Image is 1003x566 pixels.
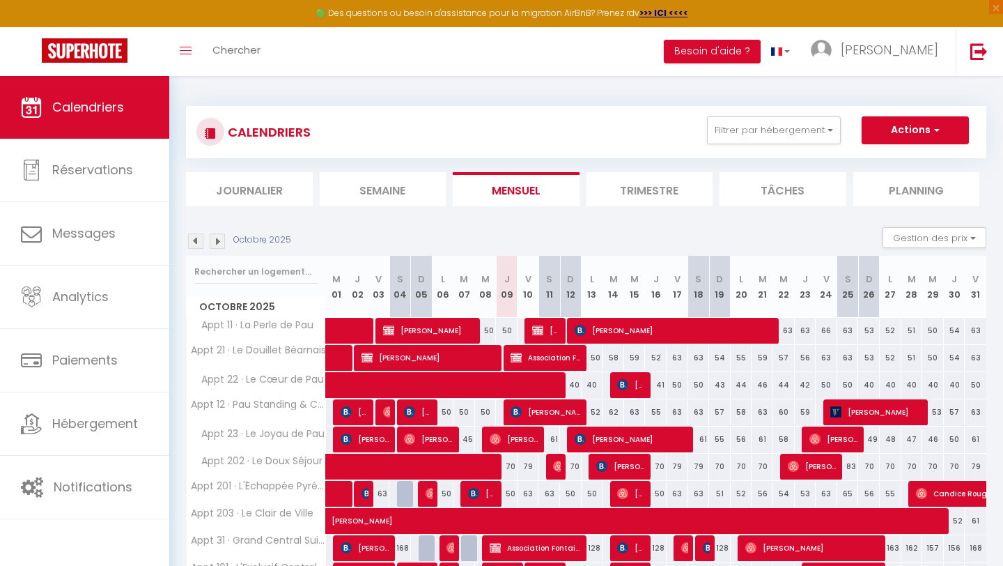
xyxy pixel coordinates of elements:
[972,273,979,286] abbr: V
[731,399,752,425] div: 58
[901,318,923,344] div: 51
[475,318,497,344] div: 50
[944,535,965,561] div: 156
[901,427,923,452] div: 47
[624,345,646,371] div: 59
[901,256,923,318] th: 28
[795,372,816,398] div: 42
[212,43,261,57] span: Chercher
[432,481,453,507] div: 50
[617,535,646,561] span: [PERSON_NAME]-Saurois
[446,535,453,561] span: [PERSON_NAME]
[567,273,574,286] abbr: D
[609,273,618,286] abbr: M
[773,372,795,398] div: 44
[653,273,659,286] abbr: J
[707,116,841,144] button: Filtrer par hébergement
[965,372,986,398] div: 50
[532,317,561,344] span: [PERSON_NAME]
[965,535,986,561] div: 168
[759,273,767,286] abbr: M
[42,38,127,63] img: Super Booking
[383,399,390,425] span: [PERSON_NAME]
[582,399,603,425] div: 52
[341,426,391,452] span: [PERSON_NAME]
[709,399,731,425] div: 57
[880,318,901,344] div: 52
[667,345,688,371] div: 63
[645,256,667,318] th: 16
[475,399,497,425] div: 50
[441,273,445,286] abbr: L
[52,98,124,116] span: Calendriers
[773,318,795,344] div: 63
[518,481,539,507] div: 63
[617,480,646,507] span: [PERSON_NAME]
[944,399,965,425] div: 57
[816,345,837,371] div: 63
[645,345,667,371] div: 52
[202,27,271,76] a: Chercher
[795,481,816,507] div: 53
[688,454,710,480] div: 79
[553,453,560,480] span: [PERSON_NAME]
[481,273,490,286] abbr: M
[383,317,476,344] span: [PERSON_NAME]
[816,256,837,318] th: 24
[901,454,923,480] div: 70
[752,345,773,371] div: 59
[965,256,986,318] th: 31
[795,318,816,344] div: 63
[389,256,411,318] th: 04
[418,273,425,286] abbr: D
[525,273,531,286] abbr: V
[773,256,795,318] th: 22
[880,481,901,507] div: 55
[326,256,348,318] th: 01
[788,453,838,480] span: [PERSON_NAME]
[189,481,328,491] span: Appt 201 · L'Échappée Pyrénéenne
[880,345,901,371] div: 52
[841,41,938,59] span: [PERSON_NAME]
[880,256,901,318] th: 27
[341,399,369,425] span: [PERSON_NAME]
[773,481,795,507] div: 54
[837,481,859,507] div: 65
[639,7,688,19] a: >>> ICI <<<<
[880,535,901,561] div: 163
[944,427,965,452] div: 50
[52,161,133,178] span: Réservations
[908,273,916,286] abbr: M
[688,256,710,318] th: 18
[490,535,583,561] span: Association Fontaine d'eau vive
[404,399,433,425] span: [PERSON_NAME] [PERSON_NAME]
[397,273,403,286] abbr: S
[809,426,860,452] span: [PERSON_NAME]
[52,351,118,369] span: Paiements
[709,481,731,507] div: 51
[731,372,752,398] div: 44
[361,480,368,507] span: [PERSON_NAME]
[795,345,816,371] div: 56
[375,273,382,286] abbr: V
[645,481,667,507] div: 50
[837,345,859,371] div: 63
[858,427,880,452] div: 49
[52,415,138,432] span: Hébergement
[389,535,411,561] div: 168
[830,399,924,425] span: [PERSON_NAME]
[504,273,510,286] abbr: J
[511,344,582,371] span: Association Fontaine d'eau vive
[795,399,816,425] div: 59
[965,454,986,480] div: 79
[816,318,837,344] div: 66
[709,535,731,561] div: 128
[709,454,731,480] div: 70
[695,273,701,286] abbr: S
[224,116,311,148] h3: CALENDRIERS
[189,372,327,388] span: Appt 22 · Le Cœur de Pau
[582,481,603,507] div: 50
[800,27,956,76] a: ... [PERSON_NAME]
[688,481,710,507] div: 63
[490,426,540,452] span: [PERSON_NAME]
